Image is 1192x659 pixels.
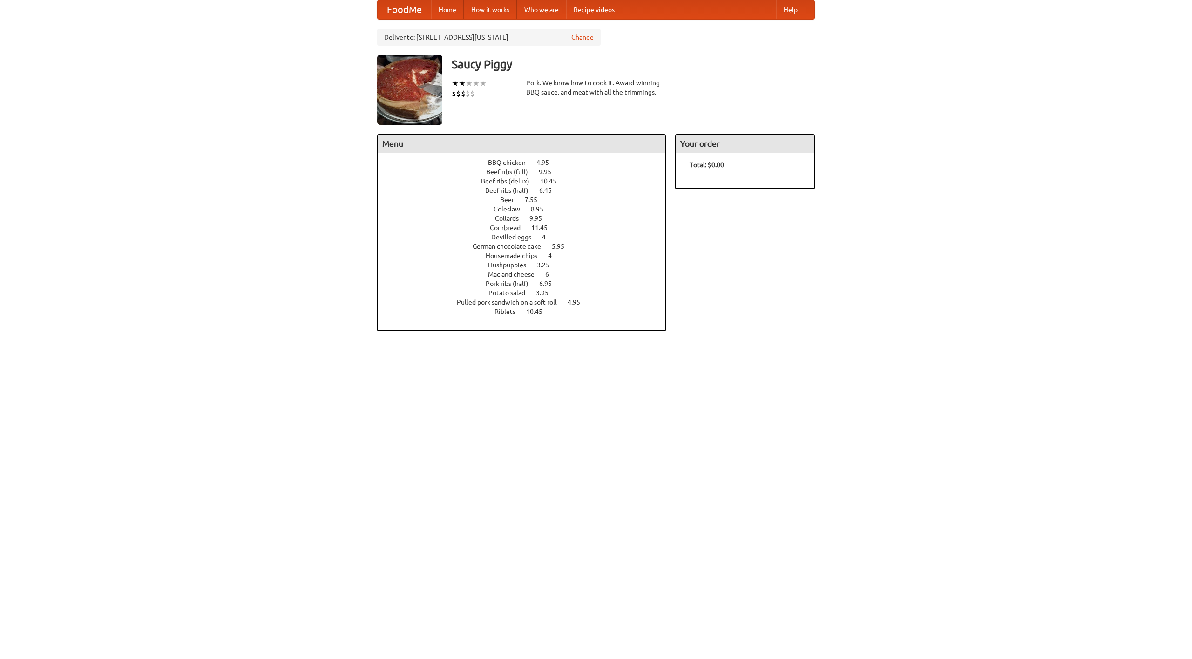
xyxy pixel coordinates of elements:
span: Cornbread [490,224,530,231]
a: Coleslaw 8.95 [494,205,561,213]
h4: Menu [378,135,665,153]
a: Cornbread 11.45 [490,224,565,231]
span: 6 [545,271,558,278]
li: $ [466,88,470,99]
span: 10.45 [526,308,552,315]
a: Housemade chips 4 [486,252,569,259]
a: How it works [464,0,517,19]
a: Collards 9.95 [495,215,559,222]
span: 11.45 [531,224,557,231]
li: ★ [459,78,466,88]
span: 9.95 [539,168,561,176]
h3: Saucy Piggy [452,55,815,74]
h4: Your order [676,135,814,153]
span: Beef ribs (full) [486,168,537,176]
a: Change [571,33,594,42]
a: Potato salad 3.95 [488,289,566,297]
img: angular.jpg [377,55,442,125]
span: Pulled pork sandwich on a soft roll [457,299,566,306]
a: Who we are [517,0,566,19]
span: Housemade chips [486,252,547,259]
li: $ [470,88,475,99]
span: 4 [542,233,555,241]
a: Help [776,0,805,19]
span: Devilled eggs [491,233,541,241]
span: Coleslaw [494,205,529,213]
span: Pork ribs (half) [486,280,538,287]
a: Home [431,0,464,19]
li: $ [456,88,461,99]
span: 4.95 [568,299,589,306]
li: $ [452,88,456,99]
span: 4.95 [536,159,558,166]
a: Mac and cheese 6 [488,271,566,278]
span: 6.95 [539,280,561,287]
span: 10.45 [540,177,566,185]
span: Collards [495,215,528,222]
a: Beef ribs (full) 9.95 [486,168,569,176]
span: German chocolate cake [473,243,550,250]
li: ★ [466,78,473,88]
li: ★ [473,78,480,88]
span: Beer [500,196,523,204]
a: Hushpuppies 3.25 [488,261,567,269]
span: Beef ribs (half) [485,187,538,194]
a: BBQ chicken 4.95 [488,159,566,166]
span: 6.45 [539,187,561,194]
a: Pulled pork sandwich on a soft roll 4.95 [457,299,597,306]
span: Mac and cheese [488,271,544,278]
li: $ [461,88,466,99]
a: Beer 7.55 [500,196,555,204]
a: FoodMe [378,0,431,19]
a: German chocolate cake 5.95 [473,243,582,250]
span: BBQ chicken [488,159,535,166]
span: 3.25 [537,261,559,269]
li: ★ [452,78,459,88]
li: ★ [480,78,487,88]
a: Riblets 10.45 [494,308,560,315]
span: 4 [548,252,561,259]
a: Pork ribs (half) 6.95 [486,280,569,287]
a: Beef ribs (delux) 10.45 [481,177,574,185]
div: Deliver to: [STREET_ADDRESS][US_STATE] [377,29,601,46]
span: Riblets [494,308,525,315]
a: Recipe videos [566,0,622,19]
span: Beef ribs (delux) [481,177,539,185]
a: Beef ribs (half) 6.45 [485,187,569,194]
span: Hushpuppies [488,261,535,269]
b: Total: $0.00 [690,161,724,169]
span: 9.95 [529,215,551,222]
span: Potato salad [488,289,535,297]
span: 8.95 [531,205,553,213]
span: 3.95 [536,289,558,297]
a: Devilled eggs 4 [491,233,563,241]
span: 5.95 [552,243,574,250]
span: 7.55 [525,196,547,204]
div: Pork. We know how to cook it. Award-winning BBQ sauce, and meat with all the trimmings. [526,78,666,97]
